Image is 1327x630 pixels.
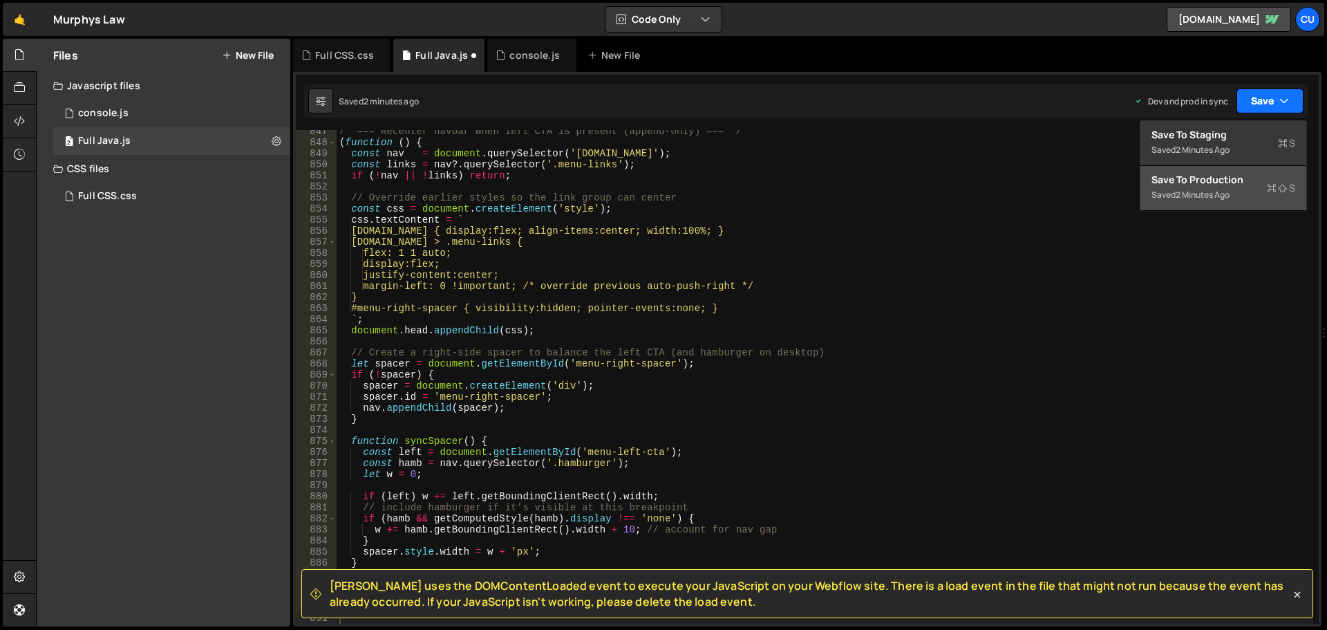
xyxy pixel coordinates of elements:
a: Cu [1295,7,1320,32]
div: Save to Staging [1151,128,1295,142]
div: console.js [509,48,560,62]
div: 887 [296,568,337,580]
div: 861 [296,281,337,292]
div: 866 [296,336,337,347]
div: 2 minutes ago [364,95,419,107]
div: 853 [296,192,337,203]
span: 2 [65,137,73,148]
div: 873 [296,414,337,425]
div: 871 [296,391,337,402]
button: Save [1236,89,1304,113]
div: 2 minutes ago [1176,144,1230,156]
div: 2 minutes ago [1176,189,1230,201]
a: 🤙 [3,3,37,36]
span: S [1267,181,1295,195]
div: Full Java.js [415,48,468,62]
div: 850 [296,159,337,170]
span: S [1278,136,1295,150]
div: Dev and prod in sync [1134,95,1228,107]
div: 886 [296,557,337,568]
div: 876 [296,447,337,458]
div: Save to Production [1151,173,1295,187]
span: [PERSON_NAME] uses the DOMContentLoaded event to execute your JavaScript on your Webflow site. Th... [330,578,1290,609]
button: Code Only [605,7,722,32]
div: 848 [296,137,337,148]
div: 888 [296,580,337,591]
button: Save to StagingS Saved2 minutes ago [1140,121,1306,166]
div: 854 [296,203,337,214]
div: 852 [296,181,337,192]
div: 868 [296,358,337,369]
div: 875 [296,436,337,447]
button: New File [222,50,274,61]
div: console.js [78,107,129,120]
div: 864 [296,314,337,325]
div: 16375/44304.css [53,183,290,210]
a: [DOMAIN_NAME] [1167,7,1291,32]
div: 874 [296,425,337,436]
div: 858 [296,248,337,259]
div: 857 [296,237,337,248]
div: New File [587,48,646,62]
div: 878 [296,469,337,480]
h2: Files [53,48,78,63]
div: 860 [296,270,337,281]
div: 891 [296,613,337,624]
div: 883 [296,524,337,535]
div: 16375/44305.js [53,127,290,155]
div: 865 [296,325,337,336]
div: 867 [296,347,337,358]
div: 870 [296,380,337,391]
button: Save to ProductionS Saved2 minutes ago [1140,166,1306,211]
div: Saved [1151,187,1295,203]
div: 859 [296,259,337,270]
div: 849 [296,148,337,159]
div: 890 [296,602,337,613]
div: 856 [296,225,337,237]
div: 872 [296,402,337,414]
div: CSS files [37,155,290,183]
div: 881 [296,502,337,513]
div: Full CSS.css [315,48,374,62]
div: 862 [296,292,337,303]
div: 889 [296,591,337,602]
div: Murphys Law [53,11,125,28]
div: 863 [296,303,337,314]
div: Javascript files [37,72,290,100]
div: Saved [339,95,419,107]
div: 882 [296,513,337,524]
div: 847 [296,126,337,137]
div: 869 [296,369,337,380]
div: Full Java.js [78,135,131,147]
div: 879 [296,480,337,491]
div: 885 [296,546,337,557]
div: 880 [296,491,337,502]
div: 877 [296,458,337,469]
div: Saved [1151,142,1295,158]
div: 16375/44287.js [53,100,290,127]
div: 855 [296,214,337,225]
div: 884 [296,535,337,546]
div: Full CSS.css [78,190,137,203]
div: 851 [296,170,337,181]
